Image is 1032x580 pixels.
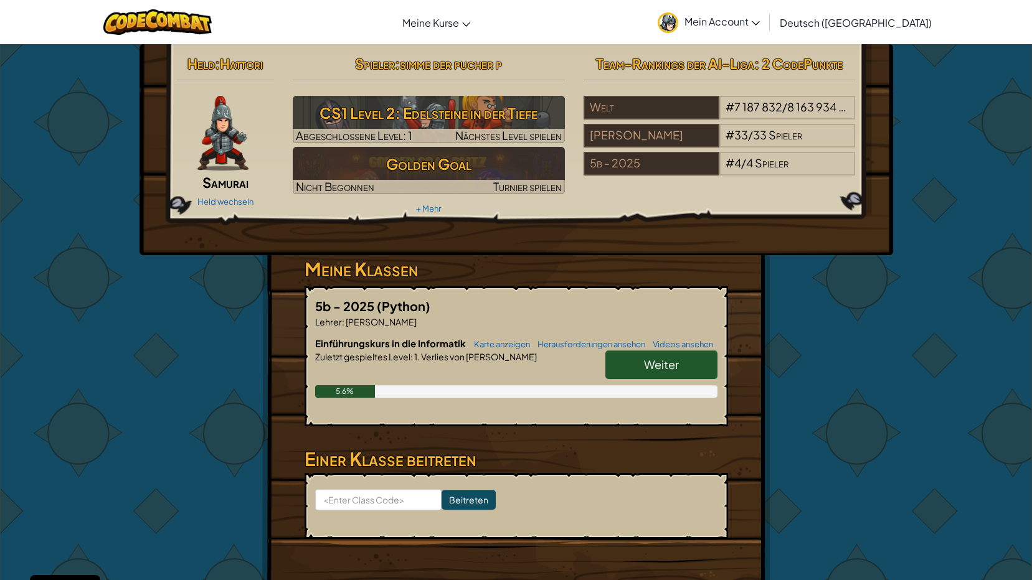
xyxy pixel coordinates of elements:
[293,96,565,143] img: CS1 Level 2: Edelsteine in der Tiefe
[377,298,430,314] span: (Python)
[315,351,410,362] span: Zuletzt gespieltes Level
[420,351,537,362] span: Verlies von [PERSON_NAME]
[746,156,753,170] span: 4
[296,128,412,143] span: Abgeschlossene Level: 1
[293,147,565,194] a: Golden GoalNicht BegonnenTurnier spielen
[644,357,679,372] span: Weiter
[344,316,417,327] span: [PERSON_NAME]
[584,108,856,122] a: Welt#7 187 832/8 163 934Spieler
[468,339,530,349] a: Karte anzeigen
[413,351,420,362] span: 1.
[787,100,836,114] span: 8 163 934
[531,339,645,349] a: Herausforderungen ansehen
[400,55,502,72] span: simme der pucher p
[769,128,802,142] span: Spieler
[734,128,748,142] span: 33
[651,2,766,42] a: Mein Account
[293,147,565,194] img: Golden Goal
[220,55,263,72] span: Hattori
[780,16,932,29] span: Deutsch ([GEOGRAPHIC_DATA])
[748,128,753,142] span: /
[187,55,215,72] span: Held
[658,12,678,33] img: avatar
[734,100,782,114] span: 7 187 832
[782,100,787,114] span: /
[402,16,459,29] span: Meine Kurse
[305,445,728,473] h3: Einer Klasse beitreten
[305,255,728,283] h3: Meine Klassen
[315,385,376,398] div: 5.6%
[315,298,377,314] span: 5b - 2025
[774,6,938,39] a: Deutsch ([GEOGRAPHIC_DATA])
[296,179,374,194] span: Nicht Begonnen
[584,136,856,150] a: [PERSON_NAME]#33/33Spieler
[596,55,754,72] span: Team-Rankings der AI-Liga
[202,174,249,191] span: Samurai
[584,152,719,175] div: 5b - 2025
[355,55,395,72] span: Spieler
[646,339,713,349] a: Videos ansehen
[342,316,344,327] span: :
[442,490,496,510] input: Beitreten
[584,164,856,178] a: 5b - 2025#4/4Spieler
[293,99,565,127] h3: CS1 Level 2: Edelsteine in der Tiefe
[293,150,565,178] h3: Golden Goal
[215,55,220,72] span: :
[103,9,212,35] img: CodeCombat logo
[315,316,342,327] span: Lehrer
[684,15,760,28] span: Mein Account
[395,55,400,72] span: :
[754,55,843,72] span: : 2 CodePunkte
[416,203,441,213] a: + Mehr
[584,96,719,119] div: Welt
[741,156,746,170] span: /
[493,179,562,194] span: Turnier spielen
[755,156,788,170] span: Spieler
[293,96,565,143] a: Nächstes Level spielen
[734,156,741,170] span: 4
[197,197,253,207] a: Held wechseln
[455,128,562,143] span: Nächstes Level spielen
[197,96,249,171] img: samurai.pose.png
[726,100,734,114] span: #
[753,128,767,142] span: 33
[410,351,413,362] span: :
[726,128,734,142] span: #
[315,337,468,349] span: Einführungskurs in die Informatik
[315,489,442,510] input: <Enter Class Code>
[396,6,476,39] a: Meine Kurse
[584,124,719,147] div: [PERSON_NAME]
[726,156,734,170] span: #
